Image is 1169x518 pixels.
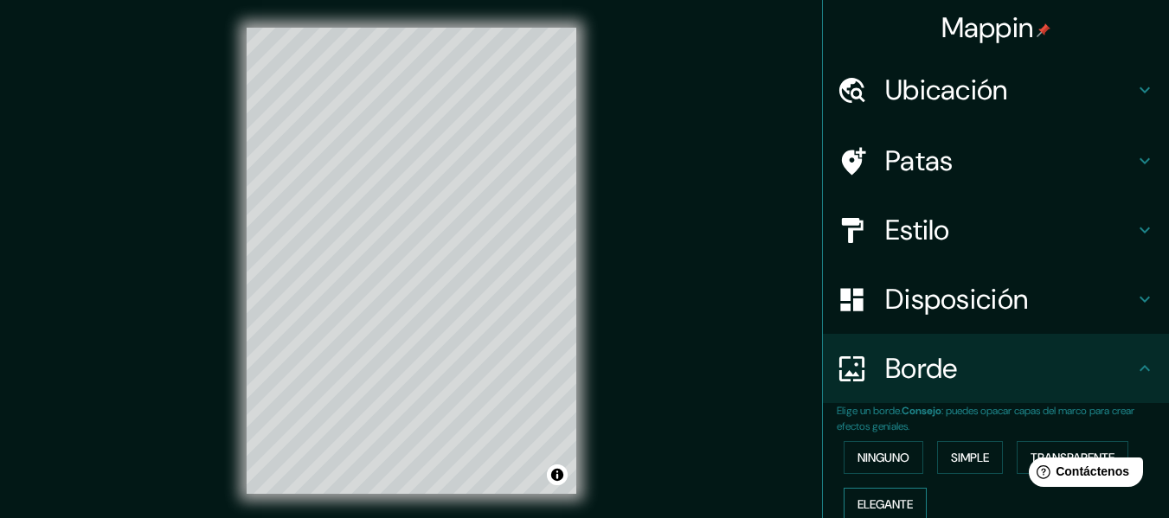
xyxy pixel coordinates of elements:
div: Borde [823,334,1169,403]
font: Borde [885,350,958,387]
font: Elegante [857,496,913,512]
div: Patas [823,126,1169,195]
font: Ninguno [857,450,909,465]
iframe: Lanzador de widgets de ayuda [1015,451,1150,499]
font: Consejo [902,404,941,418]
div: Estilo [823,195,1169,265]
button: Transparente [1017,441,1128,474]
font: Patas [885,143,954,179]
button: Simple [937,441,1003,474]
font: Disposición [885,281,1028,317]
div: Disposición [823,265,1169,334]
font: Mappin [941,10,1034,46]
button: Ninguno [844,441,923,474]
font: Simple [951,450,989,465]
button: Activar o desactivar atribución [547,464,568,485]
font: : puedes opacar capas del marco para crear efectos geniales. [837,404,1134,433]
font: Ubicación [885,72,1008,108]
font: Estilo [885,212,950,248]
img: pin-icon.png [1037,23,1050,37]
font: Elige un borde. [837,404,902,418]
div: Ubicación [823,55,1169,125]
